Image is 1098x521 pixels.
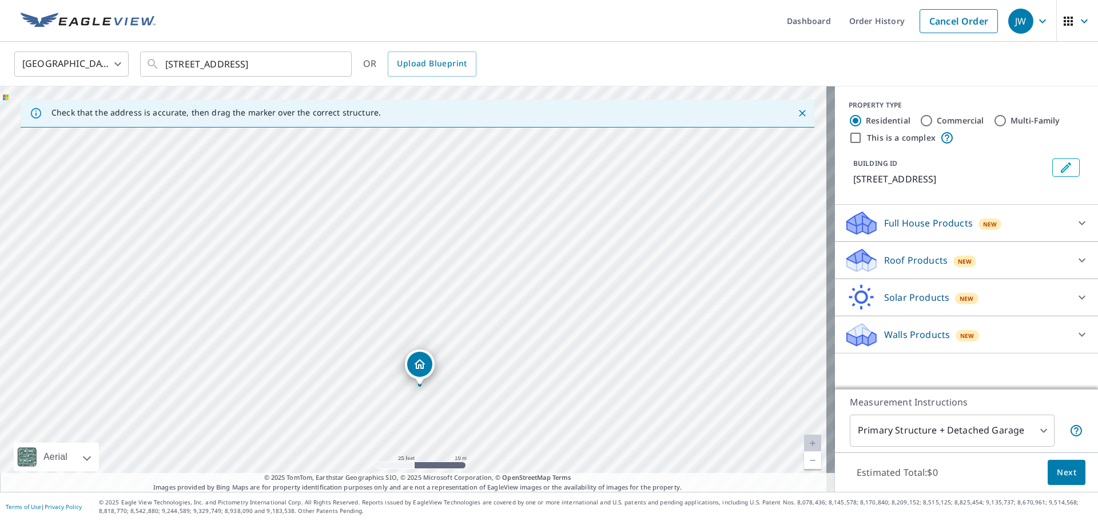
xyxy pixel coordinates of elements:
a: Upload Blueprint [388,51,476,77]
div: Full House ProductsNew [844,209,1089,237]
a: Privacy Policy [45,503,82,511]
img: EV Logo [21,13,156,30]
span: New [983,220,997,229]
button: Next [1048,460,1085,486]
div: Aerial [14,443,99,471]
label: Commercial [937,115,984,126]
a: Current Level 20, Zoom Out [804,452,821,469]
p: © 2025 Eagle View Technologies, Inc. and Pictometry International Corp. All Rights Reserved. Repo... [99,498,1092,515]
p: BUILDING ID [853,158,897,168]
p: Estimated Total: $0 [848,460,947,485]
div: Aerial [40,443,71,471]
p: Roof Products [884,253,948,267]
div: Solar ProductsNew [844,284,1089,311]
a: Terms [552,473,571,482]
div: JW [1008,9,1033,34]
p: [STREET_ADDRESS] [853,172,1048,186]
div: Primary Structure + Detached Garage [850,415,1055,447]
div: Dropped pin, building 1, Residential property, 5928 Evergreen Ave Portage, IN 46368 [405,349,435,385]
span: Your report will include the primary structure and a detached garage if one exists. [1069,424,1083,438]
p: Full House Products [884,216,973,230]
button: Close [795,106,810,121]
label: Multi-Family [1011,115,1060,126]
div: Walls ProductsNew [844,321,1089,348]
a: Current Level 20, Zoom In Disabled [804,435,821,452]
span: New [960,331,974,340]
div: Roof ProductsNew [844,246,1089,274]
label: This is a complex [867,132,936,144]
a: Cancel Order [920,9,998,33]
p: Walls Products [884,328,950,341]
div: PROPERTY TYPE [849,100,1084,110]
span: © 2025 TomTom, Earthstar Geographics SIO, © 2025 Microsoft Corporation, © [264,473,571,483]
span: Upload Blueprint [397,57,467,71]
a: Terms of Use [6,503,41,511]
p: | [6,503,82,510]
div: OR [363,51,476,77]
button: Edit building 1 [1052,158,1080,177]
span: Next [1057,466,1076,480]
div: [GEOGRAPHIC_DATA] [14,48,129,80]
a: OpenStreetMap [502,473,550,482]
p: Solar Products [884,291,949,304]
p: Measurement Instructions [850,395,1083,409]
input: Search by address or latitude-longitude [165,48,328,80]
label: Residential [866,115,910,126]
span: New [960,294,974,303]
span: New [958,257,972,266]
p: Check that the address is accurate, then drag the marker over the correct structure. [51,108,381,118]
